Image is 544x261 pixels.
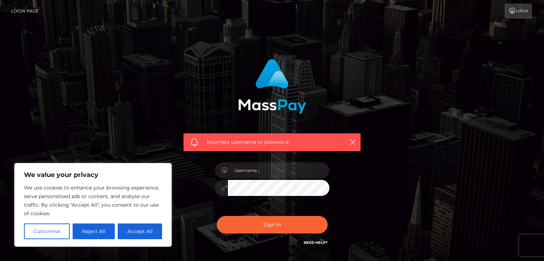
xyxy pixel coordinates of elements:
[304,240,328,245] a: Need Help?
[73,223,115,239] button: Reject All
[24,223,70,239] button: Customise
[217,216,328,233] button: Sign in
[24,183,162,218] p: We use cookies to enhance your browsing experience, serve personalised ads or content, and analys...
[14,163,172,247] div: We value your privacy
[228,162,329,178] input: Username...
[24,171,162,179] p: We value your privacy
[238,59,306,114] img: MassPay Login
[207,138,337,146] span: Incorrect username or password.
[505,4,532,19] a: Login
[11,4,39,19] a: Login Page
[118,223,162,239] button: Accept All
